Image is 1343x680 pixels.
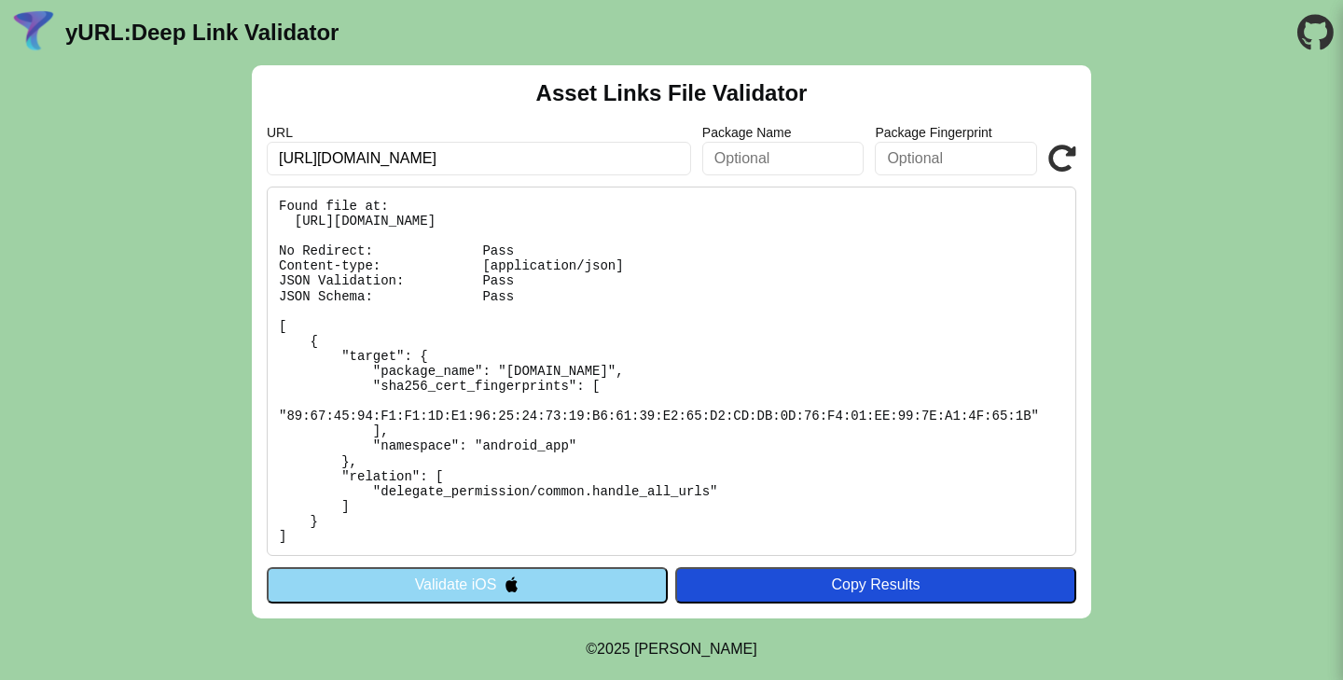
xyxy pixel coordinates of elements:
[702,142,865,175] input: Optional
[634,641,757,657] a: Michael Ibragimchayev's Personal Site
[267,567,668,603] button: Validate iOS
[586,618,756,680] footer: ©
[504,576,519,592] img: appleIcon.svg
[267,187,1076,556] pre: Found file at: [URL][DOMAIN_NAME] No Redirect: Pass Content-type: [application/json] JSON Validat...
[267,142,691,175] input: Required
[536,80,808,106] h2: Asset Links File Validator
[65,20,339,46] a: yURL:Deep Link Validator
[675,567,1076,603] button: Copy Results
[597,641,630,657] span: 2025
[875,142,1037,175] input: Optional
[9,8,58,57] img: yURL Logo
[875,125,1037,140] label: Package Fingerprint
[685,576,1067,593] div: Copy Results
[702,125,865,140] label: Package Name
[267,125,691,140] label: URL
